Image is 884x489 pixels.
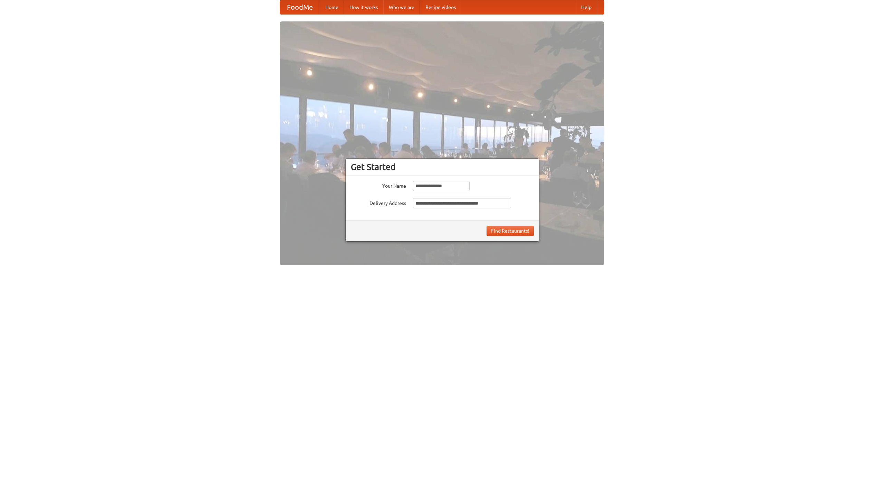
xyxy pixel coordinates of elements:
a: Who we are [383,0,420,14]
a: Recipe videos [420,0,461,14]
button: Find Restaurants! [487,226,534,236]
a: Home [320,0,344,14]
a: How it works [344,0,383,14]
label: Your Name [351,181,406,189]
h3: Get Started [351,162,534,172]
label: Delivery Address [351,198,406,207]
a: FoodMe [280,0,320,14]
a: Help [576,0,597,14]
